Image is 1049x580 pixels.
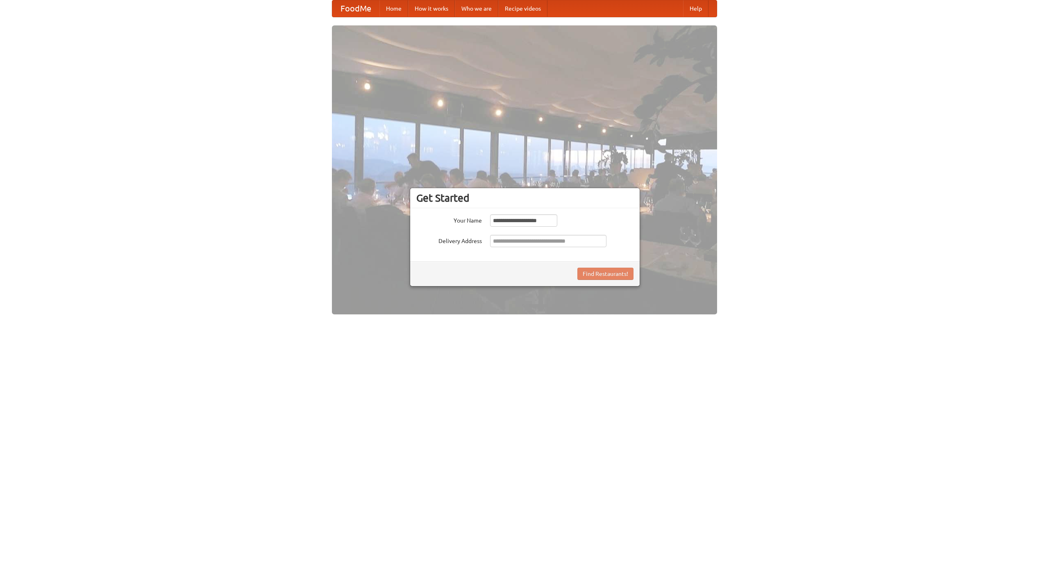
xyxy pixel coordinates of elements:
button: Find Restaurants! [577,268,633,280]
h3: Get Started [416,192,633,204]
a: Home [379,0,408,17]
label: Your Name [416,214,482,225]
label: Delivery Address [416,235,482,245]
a: FoodMe [332,0,379,17]
a: Recipe videos [498,0,547,17]
a: How it works [408,0,455,17]
a: Help [683,0,708,17]
a: Who we are [455,0,498,17]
